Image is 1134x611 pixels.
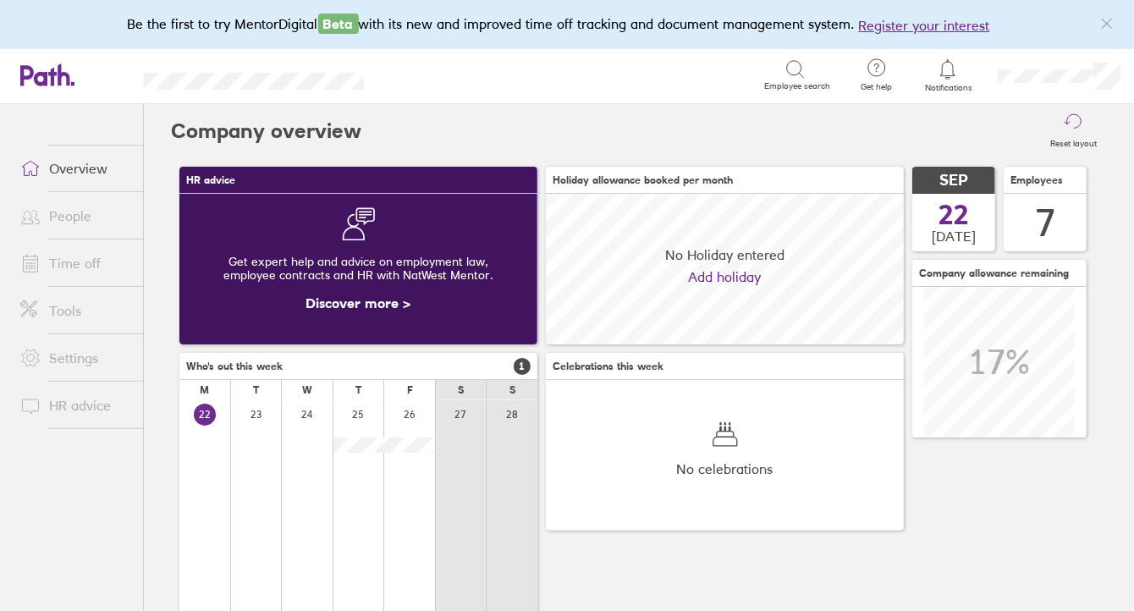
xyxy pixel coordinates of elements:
[253,384,259,396] div: T
[7,341,143,375] a: Settings
[665,247,784,262] span: No Holiday entered
[509,384,515,396] div: S
[7,294,143,328] a: Tools
[200,384,209,396] div: M
[407,384,413,396] div: F
[7,199,143,233] a: People
[186,174,235,186] span: HR advice
[939,172,968,190] span: SEP
[921,58,976,93] a: Notifications
[1010,174,1063,186] span: Employees
[355,384,361,396] div: T
[193,241,524,295] div: Get expert help and advice on employment law, employee contracts and HR with NatWest Mentor.
[410,67,453,82] div: Search
[1040,134,1107,149] label: Reset layout
[458,384,464,396] div: S
[186,361,283,372] span: Who's out this week
[306,294,411,311] a: Discover more >
[859,15,990,36] button: Register your interest
[7,388,143,422] a: HR advice
[689,269,762,284] a: Add holiday
[514,358,531,375] span: 1
[1035,201,1055,245] div: 7
[553,361,663,372] span: Celebrations this week
[939,201,969,228] span: 22
[919,267,1069,279] span: Company allowance remaining
[764,81,830,91] span: Employee search
[7,246,143,280] a: Time off
[677,461,773,476] span: No celebrations
[318,14,359,34] span: Beta
[128,14,1007,36] div: Be the first to try MentorDigital with its new and improved time off tracking and document manage...
[932,228,976,244] span: [DATE]
[302,384,312,396] div: W
[171,104,361,158] h2: Company overview
[849,82,904,92] span: Get help
[553,174,733,186] span: Holiday allowance booked per month
[7,151,143,185] a: Overview
[921,83,976,93] span: Notifications
[1040,104,1107,158] button: Reset layout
